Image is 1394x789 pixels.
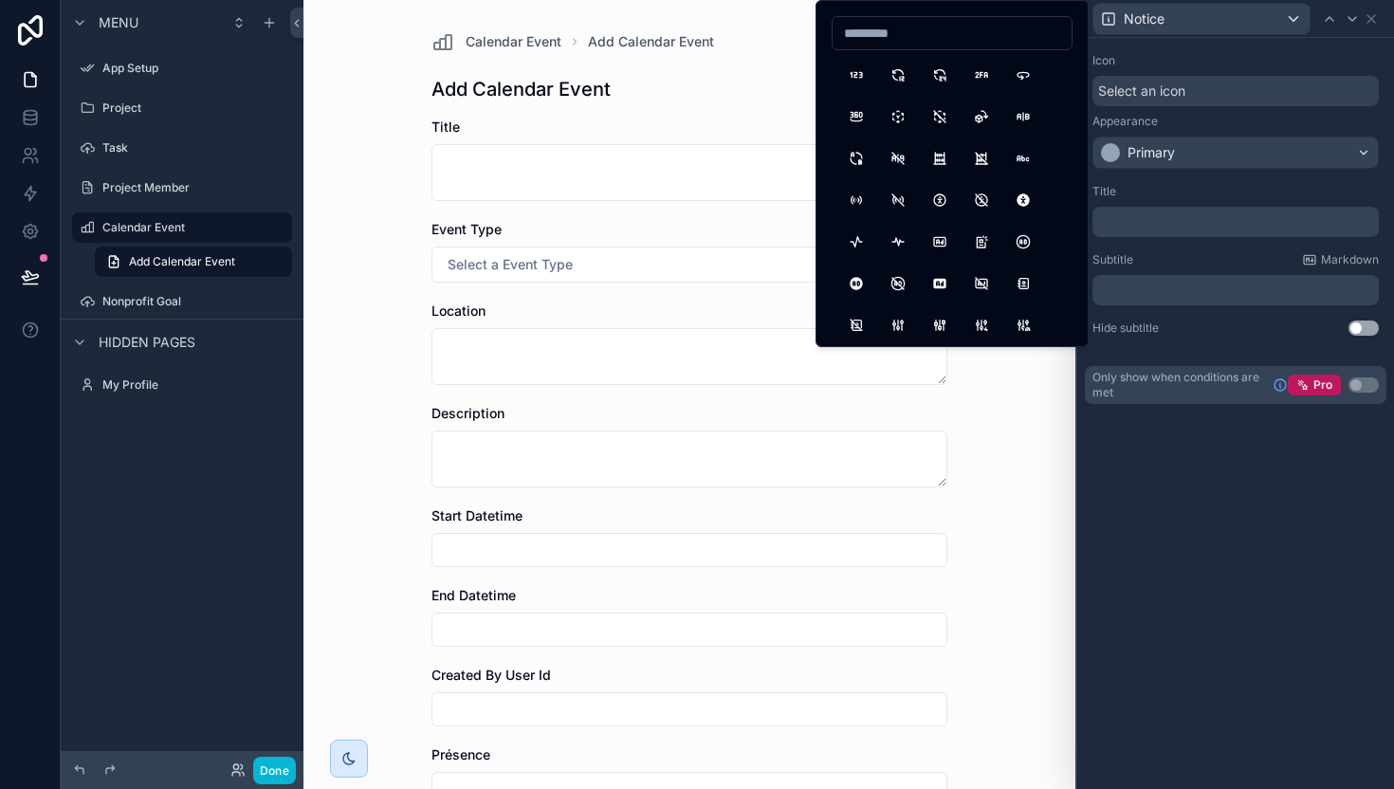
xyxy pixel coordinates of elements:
a: Calendar Event [431,30,561,53]
button: Activity [839,225,873,259]
button: Accessible [923,183,957,217]
span: End Datetime [431,587,516,603]
label: Appearance [1092,114,1158,129]
a: Project Member [72,173,292,203]
a: Task [72,133,292,163]
div: scrollable content [1092,275,1379,305]
span: Title [431,119,460,135]
button: AB2 [839,141,873,175]
label: Task [102,140,288,156]
div: Primary [1128,143,1175,162]
span: Menu [99,13,138,32]
label: Hide subtitle [1092,321,1159,336]
span: Select an icon [1098,82,1185,101]
a: Add Calendar Event [95,247,292,277]
button: AB [1006,100,1040,134]
button: AdjustmentsAlt [923,308,957,342]
button: AccessPoint [839,183,873,217]
button: AdCircleFilled [839,266,873,301]
button: AdCircleOff [881,266,915,301]
button: AccessPointOff [881,183,915,217]
button: AdjustmentsBolt [964,308,999,342]
span: Select a Event Type [448,255,573,274]
span: Event Type [431,221,502,237]
a: Markdown [1302,252,1379,267]
button: 12Hours [881,58,915,92]
span: Add Calendar Event [129,254,235,269]
button: 3dCubeSphereOff [923,100,957,134]
label: My Profile [102,377,288,393]
label: Project Member [102,180,288,195]
button: Done [253,757,296,784]
button: ABOff [881,141,915,175]
button: AddressBookOff [839,308,873,342]
button: AdjustmentsCancel [1006,308,1040,342]
a: Calendar Event [72,212,292,243]
a: App Setup [72,53,292,83]
span: Created By User Id [431,667,551,683]
a: Add Calendar Event [588,32,714,51]
button: Select Button [431,247,947,283]
a: Project [72,93,292,123]
button: 2fa [964,58,999,92]
label: Subtitle [1092,252,1133,267]
button: Notice [1092,3,1311,35]
button: Ad [923,225,957,259]
button: AdCircle [1006,225,1040,259]
h1: Add Calendar Event [431,76,611,102]
span: Présence [431,746,490,762]
span: Markdown [1321,252,1379,267]
span: Hidden pages [99,333,195,352]
label: Nonprofit Goal [102,294,288,309]
button: AdOff [964,266,999,301]
span: Calendar Event [466,32,561,51]
button: 360View [839,100,873,134]
span: Description [431,405,504,421]
label: Project [102,101,288,116]
span: Location [431,303,486,319]
button: Primary [1092,137,1379,169]
a: My Profile [72,370,292,400]
button: 24Hours [923,58,957,92]
button: Adjustments [881,308,915,342]
button: ActivityHeartbeat [881,225,915,259]
span: Only show when conditions are met [1092,370,1265,400]
label: App Setup [102,61,288,76]
button: Abc [1006,141,1040,175]
span: Pro [1313,377,1332,393]
a: Nonprofit Goal [72,286,292,317]
label: Icon [1092,53,1115,68]
button: AddressBook [1006,266,1040,301]
button: 123 [839,58,873,92]
button: AbacusOff [964,141,999,175]
button: 360 [1006,58,1040,92]
button: AdFilled [923,266,957,301]
label: Calendar Event [102,220,281,235]
button: AccessibleOff [964,183,999,217]
span: Start Datetime [431,507,523,523]
button: Ad2 [964,225,999,259]
button: 3dCubeSphere [881,100,915,134]
button: 3dRotate [964,100,999,134]
button: Abacus [923,141,957,175]
button: AccessibleOffFilled [1006,183,1040,217]
span: Notice [1124,9,1165,28]
div: scrollable content [1092,207,1379,237]
label: Title [1092,184,1116,199]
